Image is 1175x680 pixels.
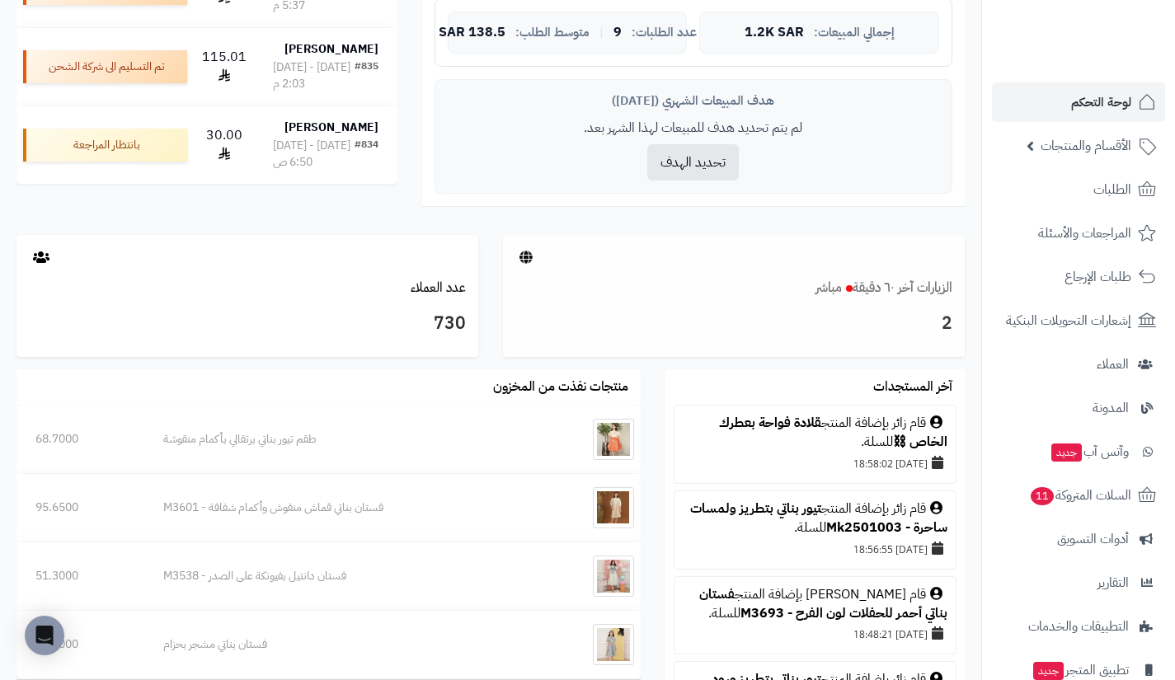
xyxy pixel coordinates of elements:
[992,563,1165,603] a: التقارير
[448,119,939,138] p: لم يتم تحديد هدف للمبيعات لهذا الشهر بعد.
[1041,134,1131,157] span: الأقسام والمنتجات
[1050,440,1129,463] span: وآتس آب
[1097,353,1129,376] span: العملاء
[873,380,952,395] h3: آخر المستجدات
[163,499,535,516] div: فستان بناتي قماش منقوش وأكمام شفافة - M3601
[194,106,254,184] td: 30.00
[411,278,466,298] a: عدد العملاء
[992,170,1165,209] a: الطلبات
[632,26,697,40] span: عدد الطلبات:
[163,431,535,448] div: طقم تيور بناتي برتقالي بأكمام منقوشة
[515,310,952,338] h3: 2
[439,26,505,40] span: 138.5 SAR
[690,499,947,537] a: تيور بناتي بتطريز ولمسات ساحرة - Mk2501003
[992,607,1165,646] a: التطبيقات والخدمات
[163,636,535,653] div: فستان بناتي مشجر بحزام
[35,636,125,653] div: 51.3000
[1057,528,1129,551] span: أدوات التسويق
[699,584,947,623] a: فستان بناتي أحمر للحفلات لون الفرح - M3693
[1071,91,1131,114] span: لوحة التحكم
[992,476,1165,515] a: السلات المتروكة11
[284,40,378,58] strong: [PERSON_NAME]
[493,380,628,395] h3: منتجات نفذت من المخزون
[593,556,634,597] img: فستان دانتيل بفيونكة على الصدر - M3538
[1033,662,1064,680] span: جديد
[647,144,739,181] button: تحديد الهدف
[273,138,355,171] div: [DATE] - [DATE] 6:50 ص
[355,138,378,171] div: #834
[814,26,895,40] span: إجمالي المبيعات:
[273,59,355,92] div: [DATE] - [DATE] 2:03 م
[745,26,804,40] span: 1.2K SAR
[1051,443,1082,462] span: جديد
[1031,487,1054,505] span: 11
[683,585,947,623] div: قام [PERSON_NAME] بإضافة المنتج للسلة.
[613,26,622,40] span: 9
[284,119,378,136] strong: [PERSON_NAME]
[515,26,590,40] span: متوسط الطلب:
[194,28,254,106] td: 115.01
[992,388,1165,428] a: المدونة
[815,278,952,298] a: الزيارات آخر ٦٠ دقيقةمباشر
[683,622,947,645] div: [DATE] 18:48:21
[23,50,187,83] div: تم التسليم الى شركة الشحن
[593,487,634,528] img: فستان بناتي قماش منقوش وأكمام شفافة - M3601
[683,537,947,560] div: [DATE] 18:56:55
[992,519,1165,559] a: أدوات التسويق
[25,616,64,655] div: Open Intercom Messenger
[683,414,947,452] div: قام زائر بإضافة المنتج للسلة.
[35,431,125,448] div: 68.7000
[29,310,466,338] h3: 730
[1029,484,1131,507] span: السلات المتروكة
[593,419,634,460] img: طقم تيور بناتي برتقالي بأكمام منقوشة
[1093,396,1129,420] span: المدونة
[992,257,1165,297] a: طلبات الإرجاع
[448,92,939,110] div: هدف المبيعات الشهري ([DATE])
[593,624,634,665] img: فستان بناتي مشجر بحزام
[35,499,125,516] div: 95.6500
[683,499,947,537] div: قام زائر بإضافة المنتج للسلة.
[719,413,947,452] a: قلادة فواحة بعطرك الخاص ⛓
[992,213,1165,253] a: المراجعات والأسئلة
[1097,571,1129,594] span: التقارير
[355,59,378,92] div: #835
[1038,222,1131,245] span: المراجعات والأسئلة
[35,568,125,584] div: 51.3000
[683,452,947,475] div: [DATE] 18:58:02
[815,278,842,298] small: مباشر
[23,129,187,162] div: بانتظار المراجعة
[992,432,1165,471] a: وآتس آبجديد
[599,26,604,39] span: |
[1093,178,1131,201] span: الطلبات
[992,345,1165,384] a: العملاء
[1065,265,1131,288] span: طلبات الإرجاع
[163,568,535,584] div: فستان دانتيل بفيونكة على الصدر - M3538
[992,301,1165,340] a: إشعارات التحويلات البنكية
[1006,309,1131,332] span: إشعارات التحويلات البنكية
[1028,615,1129,638] span: التطبيقات والخدمات
[992,82,1165,122] a: لوحة التحكم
